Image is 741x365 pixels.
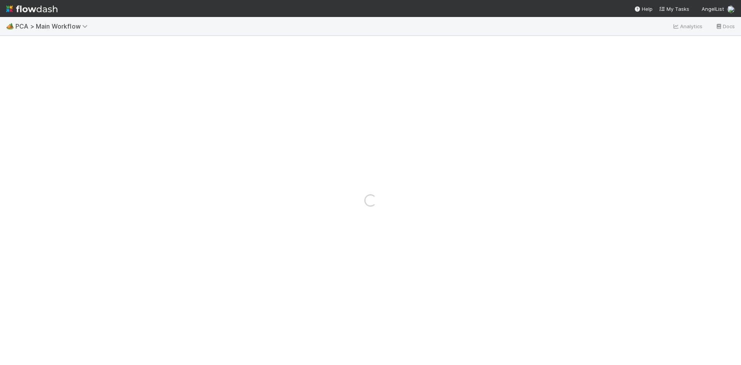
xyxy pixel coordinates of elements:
span: 🏕️ [6,23,14,29]
span: AngelList [702,6,724,12]
div: Help [634,5,653,13]
a: Analytics [672,22,703,31]
a: Docs [715,22,735,31]
img: logo-inverted-e16ddd16eac7371096b0.svg [6,2,58,15]
img: avatar_99e80e95-8f0d-4917-ae3c-b5dad577a2b5.png [727,5,735,13]
a: My Tasks [659,5,689,13]
span: PCA > Main Workflow [15,22,91,30]
span: My Tasks [659,6,689,12]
